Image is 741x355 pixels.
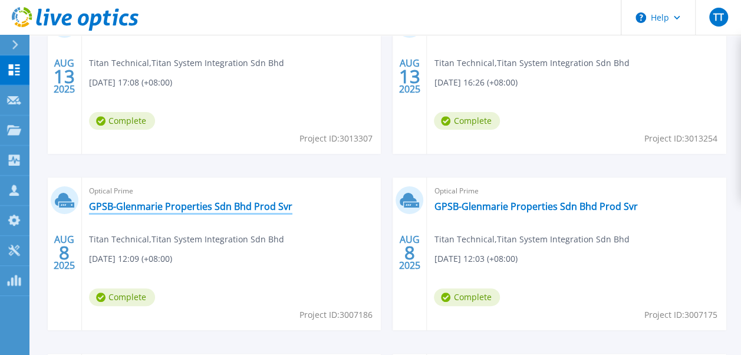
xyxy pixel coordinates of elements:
[89,76,172,89] span: [DATE] 17:08 (+08:00)
[53,231,75,274] div: AUG 2025
[399,231,421,274] div: AUG 2025
[434,57,629,70] span: Titan Technical , Titan System Integration Sdn Bhd
[89,288,155,306] span: Complete
[713,12,723,22] span: TT
[434,24,480,36] a: ServerInfo
[59,248,70,258] span: 8
[434,288,500,306] span: Complete
[434,200,637,212] a: GPSB-Glenmarie Properties Sdn Bhd Prod Svr
[89,24,139,36] a: HCMYAD01
[434,112,500,130] span: Complete
[434,252,517,265] span: [DATE] 12:03 (+08:00)
[399,55,421,98] div: AUG 2025
[299,132,372,145] span: Project ID: 3013307
[434,185,719,198] span: Optical Prime
[89,185,374,198] span: Optical Prime
[89,57,284,70] span: Titan Technical , Titan System Integration Sdn Bhd
[399,71,420,81] span: 13
[434,233,629,246] span: Titan Technical , Titan System Integration Sdn Bhd
[434,76,517,89] span: [DATE] 16:26 (+08:00)
[299,308,372,321] span: Project ID: 3007186
[54,71,75,81] span: 13
[404,248,415,258] span: 8
[644,308,717,321] span: Project ID: 3007175
[53,55,75,98] div: AUG 2025
[644,132,717,145] span: Project ID: 3013254
[89,200,292,212] a: GPSB-Glenmarie Properties Sdn Bhd Prod Svr
[89,233,284,246] span: Titan Technical , Titan System Integration Sdn Bhd
[89,112,155,130] span: Complete
[89,252,172,265] span: [DATE] 12:09 (+08:00)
